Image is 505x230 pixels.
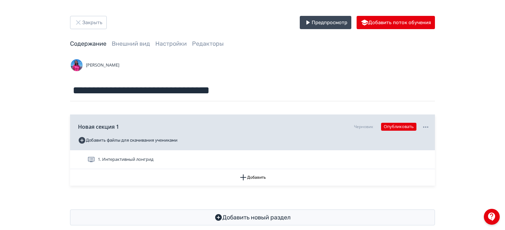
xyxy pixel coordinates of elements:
a: Редакторы [192,40,224,47]
button: Добавить [70,169,435,186]
span: 1. Интерактивный лонгрид [98,156,153,163]
span: Новая секция 1 [78,123,119,131]
div: Черновик [354,124,373,130]
a: Настройки [155,40,187,47]
button: Закрыть [70,16,107,29]
button: Добавить поток обучения [357,16,435,29]
a: Внешний вид [112,40,150,47]
button: Предпросмотр [300,16,351,29]
img: Avatar [70,59,83,72]
span: [PERSON_NAME] [86,62,119,69]
div: 1. Интерактивный лонгрид [70,150,435,169]
button: Добавить новый раздел [70,209,435,225]
button: Опубликовать [381,123,416,131]
a: Содержание [70,40,106,47]
button: Добавить файлы для скачивания учениками [78,135,177,146]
